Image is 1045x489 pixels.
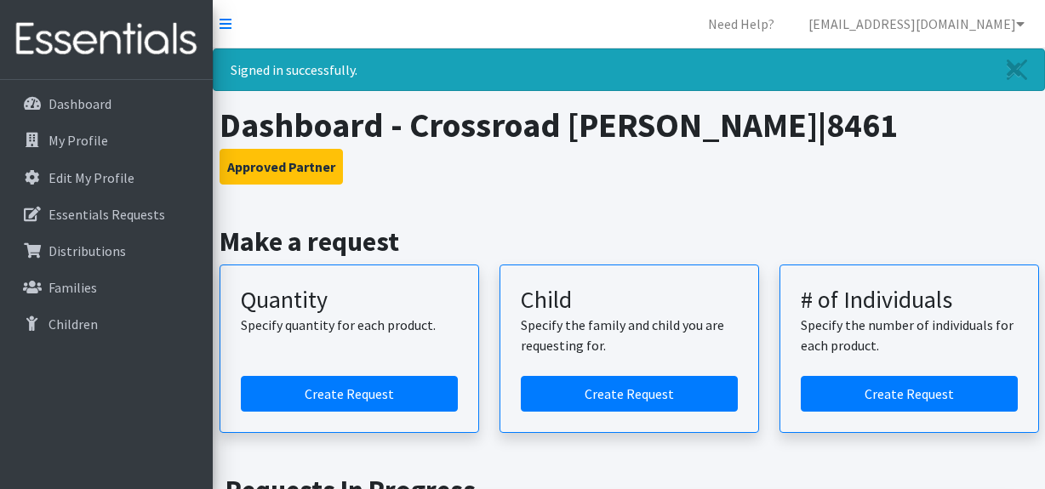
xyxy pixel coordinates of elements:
a: Dashboard [7,87,206,121]
a: Edit My Profile [7,161,206,195]
a: Distributions [7,234,206,268]
p: Edit My Profile [49,169,134,186]
a: Essentials Requests [7,197,206,231]
a: Children [7,307,206,341]
a: Families [7,270,206,304]
p: Children [49,316,98,333]
a: [EMAIL_ADDRESS][DOMAIN_NAME] [795,7,1038,41]
p: Families [49,279,97,296]
p: My Profile [49,132,108,149]
h3: Quantity [241,286,458,315]
button: Approved Partner [220,149,343,185]
p: Specify the number of individuals for each product. [801,315,1018,355]
a: Create a request by number of individuals [801,376,1018,412]
h2: Make a request [220,225,1039,258]
a: Need Help? [694,7,788,41]
p: Specify the family and child you are requesting for. [521,315,738,355]
h3: # of Individuals [801,286,1018,315]
p: Distributions [49,242,126,259]
a: Close [990,49,1044,90]
a: Create a request by quantity [241,376,458,412]
p: Specify quantity for each product. [241,315,458,335]
h1: Dashboard - Crossroad [PERSON_NAME]|8461 [220,105,1039,145]
p: Dashboard [49,95,111,112]
h3: Child [521,286,738,315]
p: Essentials Requests [49,206,165,223]
img: HumanEssentials [7,11,206,68]
div: Signed in successfully. [213,48,1045,91]
a: Create a request for a child or family [521,376,738,412]
a: My Profile [7,123,206,157]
